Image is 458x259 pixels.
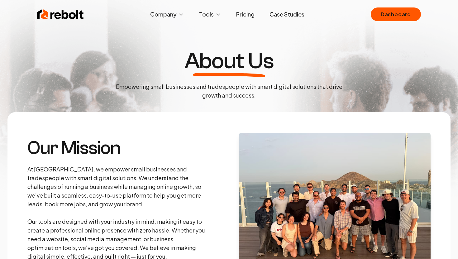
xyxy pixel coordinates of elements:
[145,8,189,21] button: Company
[37,8,84,21] img: Rebolt Logo
[371,7,421,21] a: Dashboard
[184,50,274,72] h1: About Us
[265,8,309,21] a: Case Studies
[27,139,207,157] h3: Our Mission
[194,8,226,21] button: Tools
[231,8,260,21] a: Pricing
[111,82,347,100] p: Empowering small businesses and tradespeople with smart digital solutions that drive growth and s...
